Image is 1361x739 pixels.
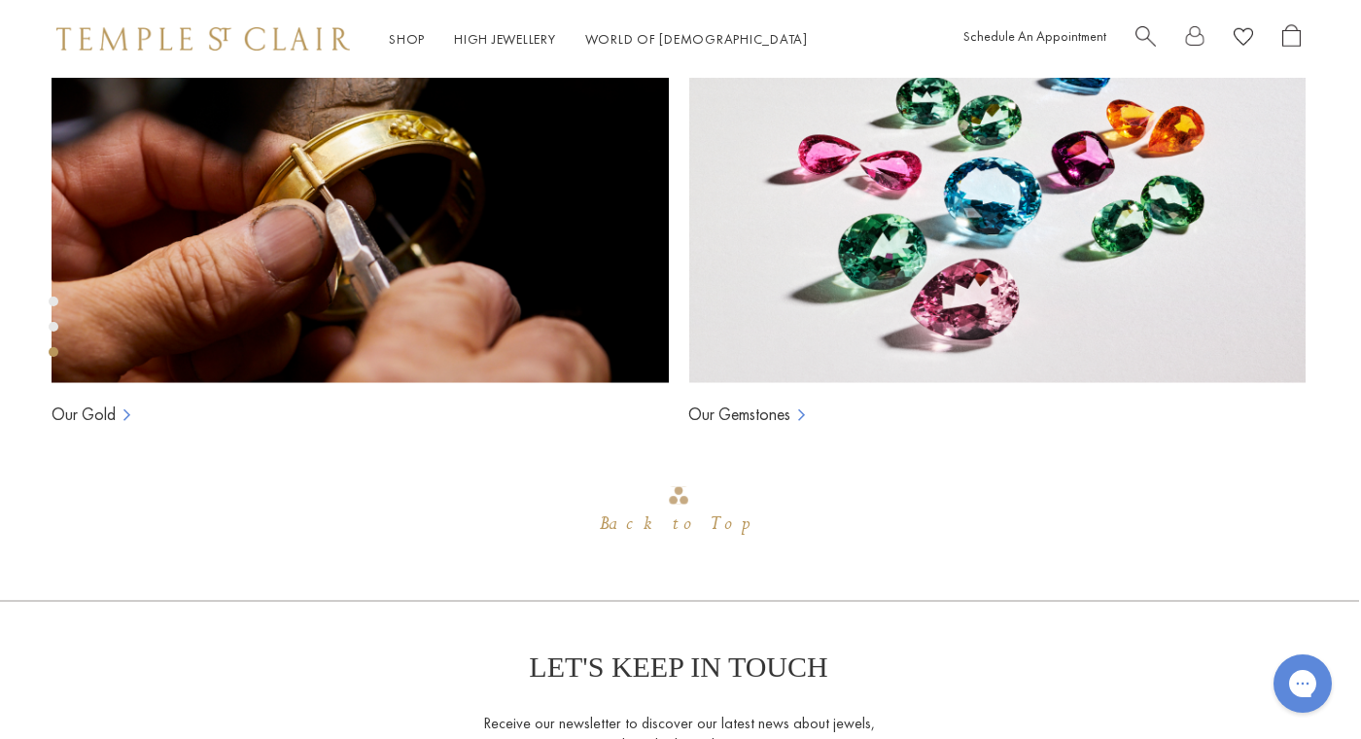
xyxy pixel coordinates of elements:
[52,403,116,426] a: Our Gold
[688,403,790,426] a: Our Gemstones
[600,507,757,542] div: Back to Top
[49,292,58,372] div: Product gallery navigation
[389,30,425,48] a: ShopShop
[56,27,350,51] img: Temple St. Clair
[963,27,1106,45] a: Schedule An Appointment
[1282,24,1301,54] a: Open Shopping Bag
[389,27,808,52] nav: Main navigation
[1135,24,1156,54] a: Search
[585,30,808,48] a: World of [DEMOGRAPHIC_DATA]World of [DEMOGRAPHIC_DATA]
[529,651,827,684] p: LET'S KEEP IN TOUCH
[1234,24,1253,54] a: View Wishlist
[1264,648,1342,720] iframe: Gorgias live chat messenger
[454,30,556,48] a: High JewelleryHigh Jewellery
[600,484,757,542] div: Go to top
